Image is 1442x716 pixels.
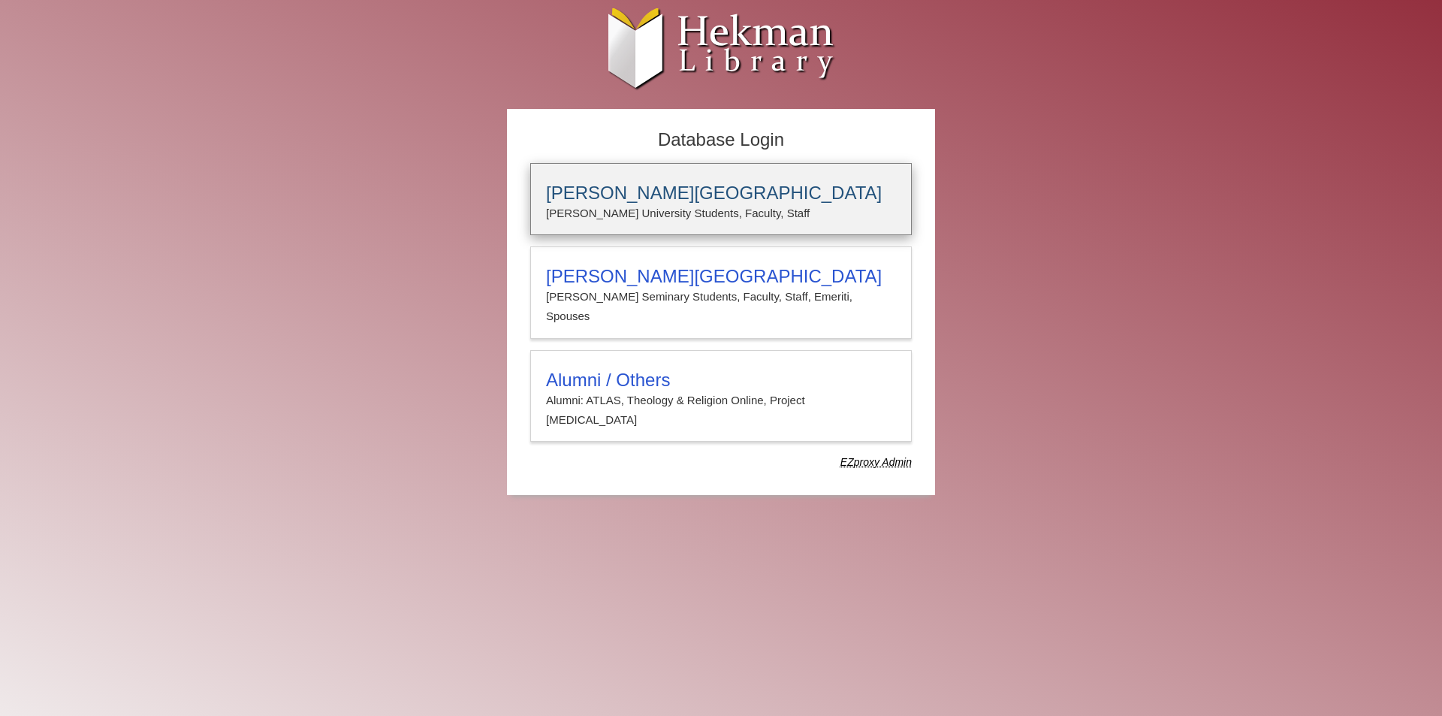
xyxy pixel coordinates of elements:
[523,125,919,156] h2: Database Login
[546,204,896,223] p: [PERSON_NAME] University Students, Faculty, Staff
[546,391,896,431] p: Alumni: ATLAS, Theology & Religion Online, Project [MEDICAL_DATA]
[546,370,896,431] summary: Alumni / OthersAlumni: ATLAS, Theology & Religion Online, Project [MEDICAL_DATA]
[546,266,896,287] h3: [PERSON_NAME][GEOGRAPHIC_DATA]
[530,246,912,339] a: [PERSON_NAME][GEOGRAPHIC_DATA][PERSON_NAME] Seminary Students, Faculty, Staff, Emeriti, Spouses
[546,183,896,204] h3: [PERSON_NAME][GEOGRAPHIC_DATA]
[546,287,896,327] p: [PERSON_NAME] Seminary Students, Faculty, Staff, Emeriti, Spouses
[546,370,896,391] h3: Alumni / Others
[840,456,912,468] dfn: Use Alumni login
[530,163,912,235] a: [PERSON_NAME][GEOGRAPHIC_DATA][PERSON_NAME] University Students, Faculty, Staff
